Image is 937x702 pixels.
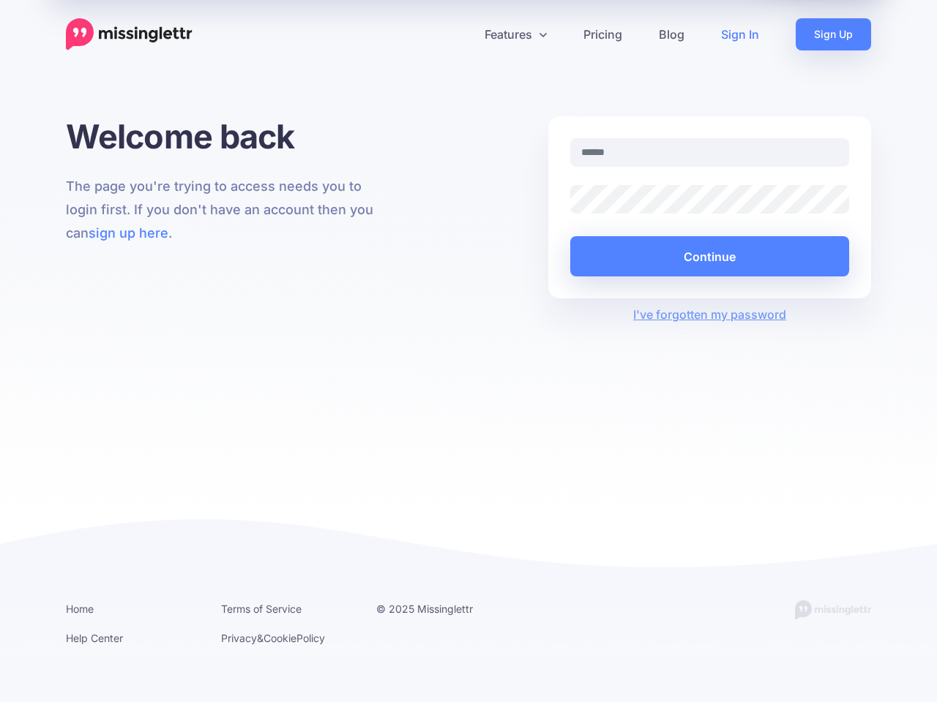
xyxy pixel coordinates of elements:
a: Features [466,18,565,50]
a: sign up here [89,225,168,241]
a: Sign Up [796,18,871,50]
a: Sign In [703,18,777,50]
a: Pricing [565,18,641,50]
a: I've forgotten my password [633,307,786,322]
p: The page you're trying to access needs you to login first. If you don't have an account then you ... [66,175,389,245]
li: © 2025 Missinglettr [376,600,509,618]
a: Blog [641,18,703,50]
button: Continue [570,236,849,276]
h1: Welcome back [66,116,389,156]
